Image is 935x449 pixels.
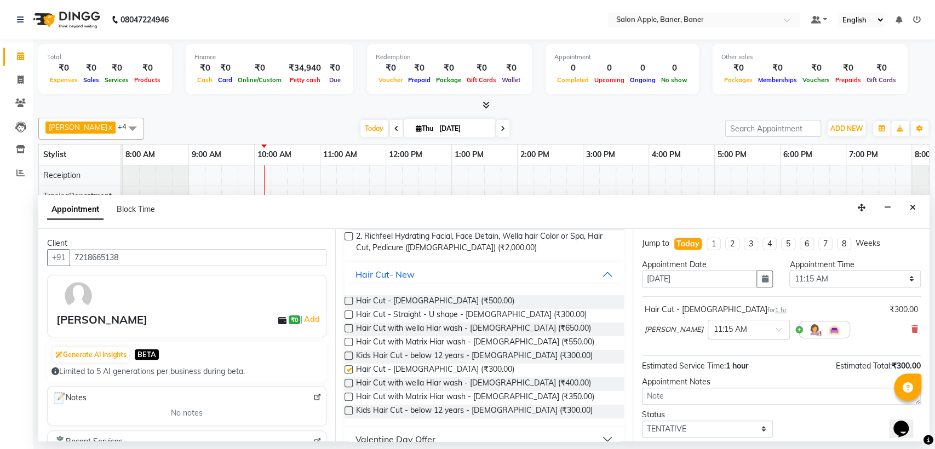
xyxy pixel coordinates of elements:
[592,76,627,84] span: Upcoming
[194,53,345,62] div: Finance
[864,76,899,84] span: Gift Cards
[287,76,323,84] span: Petty cash
[658,76,690,84] span: No show
[464,62,499,74] div: ₹0
[818,238,833,250] li: 7
[189,147,224,163] a: 9:00 AM
[905,199,921,216] button: Close
[131,76,163,84] span: Products
[436,120,491,137] input: 2025-09-04
[649,147,684,163] a: 4:00 PM
[117,204,155,214] span: Block Time
[386,147,425,163] a: 12:00 PM
[62,280,94,312] img: avatar
[123,147,158,163] a: 8:00 AM
[300,313,322,326] span: |
[583,147,618,163] a: 3:00 PM
[676,238,699,250] div: Today
[47,53,163,62] div: Total
[800,76,833,84] span: Vouchers
[107,123,112,131] a: x
[356,323,590,336] span: Hair Cut with wella Hiar wash - [DEMOGRAPHIC_DATA] (₹650.00)
[171,407,203,419] span: No notes
[715,147,749,163] a: 5:00 PM
[642,238,669,249] div: Jump to
[118,122,135,131] span: +4
[47,76,81,84] span: Expenses
[725,120,821,137] input: Search Appointment
[627,76,658,84] span: Ongoing
[645,324,703,335] span: [PERSON_NAME]
[131,62,163,74] div: ₹0
[830,124,863,133] span: ADD NEW
[255,147,294,163] a: 10:00 AM
[755,76,800,84] span: Memberships
[554,62,592,74] div: 0
[775,306,787,314] span: 1 hr
[356,391,594,405] span: Hair Cut with Matrix Hiar wash - [DEMOGRAPHIC_DATA] (₹350.00)
[121,4,169,35] b: 08047224946
[642,409,773,421] div: Status
[864,62,899,74] div: ₹0
[355,433,435,446] div: Valentine Day Offer
[349,264,619,284] button: Hair Cut- New
[215,76,235,84] span: Card
[642,361,726,371] span: Estimated Service Time:
[828,121,865,136] button: ADD NEW
[52,435,123,448] span: Recent Services
[102,76,131,84] span: Services
[405,62,433,74] div: ₹0
[376,76,405,84] span: Voucher
[499,76,523,84] span: Wallet
[721,53,899,62] div: Other sales
[28,4,103,35] img: logo
[102,62,131,74] div: ₹0
[433,62,464,74] div: ₹0
[518,147,552,163] a: 2:00 PM
[781,147,815,163] a: 6:00 PM
[707,238,721,250] li: 1
[47,238,326,249] div: Client
[892,361,921,371] span: ₹300.00
[194,62,215,74] div: ₹0
[645,304,787,315] div: Hair Cut - [DEMOGRAPHIC_DATA]
[284,62,325,74] div: ₹34,940
[755,62,800,74] div: ₹0
[56,312,147,328] div: [PERSON_NAME]
[356,231,615,254] span: 2. Richfeel Hydrating Facial, Face Detain, Wella hair Color or Spa, Hair Cut, Pedicure ([DEMOGRAP...
[828,323,841,336] img: Interior.png
[81,76,102,84] span: Sales
[43,149,66,159] span: Stylist
[889,405,924,438] iframe: chat widget
[800,238,814,250] li: 6
[349,429,619,449] button: Valentine Day Offer
[355,268,415,281] div: Hair Cut- New
[194,76,215,84] span: Cash
[51,366,322,377] div: Limited to 5 AI generations per business during beta.
[235,62,284,74] div: ₹0
[356,336,594,350] span: Hair Cut with Matrix Hiar wash - [DEMOGRAPHIC_DATA] (₹550.00)
[658,62,690,74] div: 0
[47,200,104,220] span: Appointment
[846,147,881,163] a: 7:00 PM
[215,62,235,74] div: ₹0
[47,249,70,266] button: +91
[376,62,405,74] div: ₹0
[356,350,592,364] span: Kids Hair Cut - below 12 years - [DEMOGRAPHIC_DATA] (₹300.00)
[890,304,918,315] div: ₹300.00
[53,347,129,362] button: Generate AI Insights
[360,120,388,137] span: Today
[405,76,433,84] span: Prepaid
[320,147,360,163] a: 11:00 AM
[325,62,345,74] div: ₹0
[326,76,343,84] span: Due
[592,62,627,74] div: 0
[452,147,486,163] a: 1:00 PM
[81,62,102,74] div: ₹0
[781,238,795,250] li: 5
[70,249,326,266] input: Search by Name/Mobile/Email/Code
[356,309,586,323] span: Hair Cut - Straight - U shape - [DEMOGRAPHIC_DATA] (₹300.00)
[302,313,322,326] a: Add
[135,349,159,360] span: BETA
[43,170,81,180] span: Receiption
